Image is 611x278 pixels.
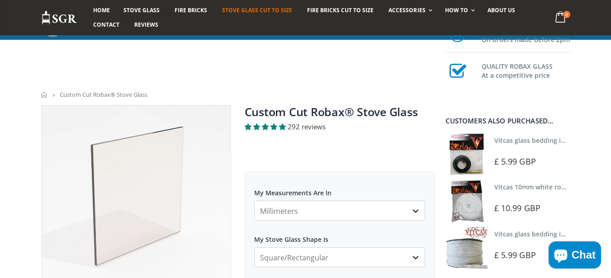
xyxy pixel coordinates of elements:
span: Custom Cut Robax® Stove Glass [60,90,147,99]
a: Fire Bricks Cut To Size [300,3,380,18]
span: Fire Bricks Cut To Size [307,6,374,14]
a: 0 [551,9,570,27]
a: Home [86,3,117,18]
span: £ 5.99 GBP [494,156,536,167]
a: Stove Glass Cut To Size [215,3,299,18]
a: Reviews [128,18,165,32]
h3: QUALITY ROBAX GLASS At a competitive price [482,60,570,80]
span: Fire Bricks [175,6,207,14]
span: 4.94 stars [245,122,288,131]
span: £ 10.99 GBP [494,203,540,213]
span: Reviews [134,21,158,28]
a: About us [481,3,522,18]
img: Vitcas stove glass bedding in tape [445,133,488,175]
div: Customers also purchased... [445,118,570,124]
a: Accessories [382,3,436,18]
span: Home [93,6,110,14]
span: Stove Glass [123,6,160,14]
span: 292 reviews [288,122,326,131]
span: Contact [93,21,119,28]
a: Fire Bricks [168,3,214,18]
span: About us [488,6,515,14]
a: How To [438,3,479,18]
span: 0 [563,11,570,18]
a: Custom Cut Robax® Stove Glass [245,104,418,119]
span: How To [445,6,468,14]
a: Stove Glass [117,3,166,18]
a: Contact [86,18,126,32]
img: Vitcas white rope, glue and gloves kit 10mm [445,180,488,222]
span: Accessories [388,6,425,14]
inbox-online-store-chat: Shopify online store chat [546,241,604,271]
label: My Measurements Are In [254,181,425,197]
img: Vitcas stove glass bedding in tape [445,227,488,269]
a: Home [41,92,48,98]
label: My Stove Glass Shape Is [254,227,425,244]
img: Stove Glass Replacement [41,10,77,25]
span: Stove Glass Cut To Size [222,6,292,14]
span: £ 5.99 GBP [494,250,536,260]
